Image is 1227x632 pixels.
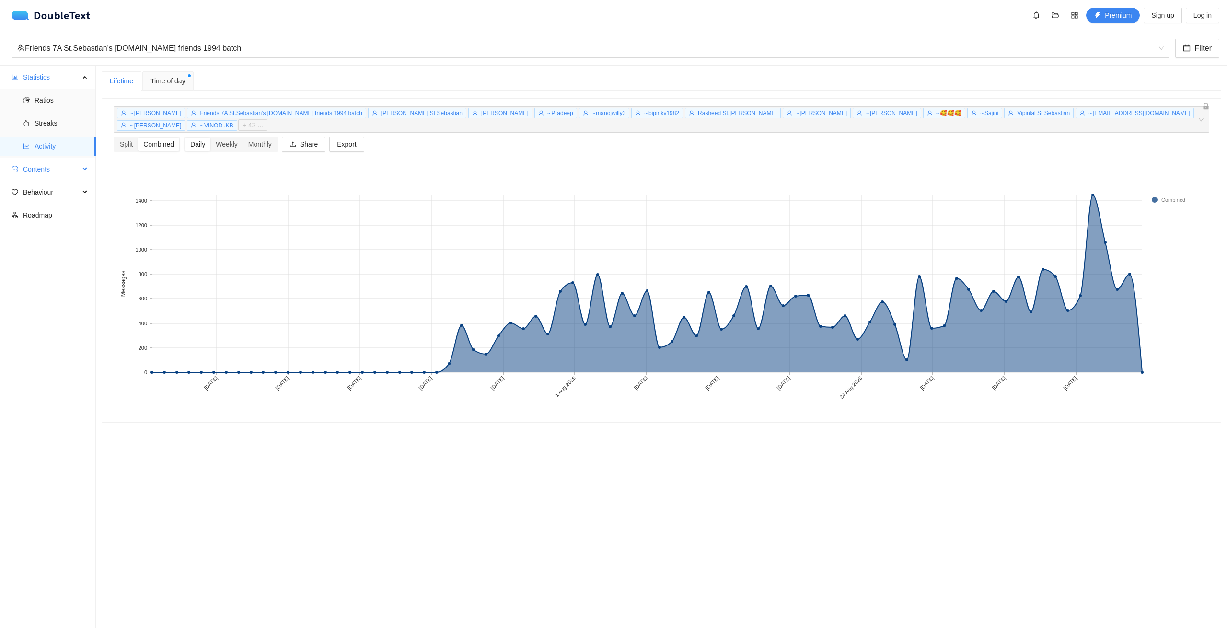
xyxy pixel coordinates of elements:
text: 1000 [136,247,147,253]
button: uploadShare [282,137,325,152]
text: 400 [139,321,147,326]
span: ~ [PERSON_NAME] [866,110,917,116]
button: Log in [1186,8,1219,23]
span: folder-open [1048,11,1063,19]
button: thunderboltPremium [1086,8,1140,23]
div: Friends 7A St.Sebastian's [DOMAIN_NAME] friends 1994 batch [17,39,1155,57]
span: Friends 7A St.Sebastian's S.B.school friends 1994 batch [17,39,1164,57]
span: Premium [1105,10,1132,21]
div: Monthly [243,138,277,151]
span: ~ [EMAIL_ADDRESS][DOMAIN_NAME] [1088,110,1190,116]
span: Roadmap [23,206,88,225]
text: [DATE] [1062,375,1078,391]
text: [DATE] [776,375,791,391]
div: Combined [138,138,179,151]
text: [DATE] [274,375,290,391]
div: DoubleText [12,11,91,20]
a: logoDoubleText [12,11,91,20]
button: calendarFilter [1175,39,1219,58]
text: 24 Aug 2025 [838,375,863,400]
span: user [1079,110,1085,116]
button: Sign up [1144,8,1181,23]
span: ~ manojwilly3 [592,110,626,116]
span: user [191,122,197,128]
div: Lifetime [110,76,133,86]
span: message [12,166,18,172]
text: 1400 [136,198,147,204]
span: team [17,44,25,52]
span: Friends 7A St.Sebastian's [DOMAIN_NAME] friends 1994 batch [200,110,362,116]
span: user [121,110,127,116]
span: user [583,110,589,116]
span: thunderbolt [1094,12,1101,20]
span: user [538,110,544,116]
text: [DATE] [633,375,648,391]
text: 200 [139,345,147,351]
text: [DATE] [203,375,219,391]
text: 0 [144,369,147,375]
span: lock [1203,103,1209,110]
span: user [927,110,933,116]
span: user [472,110,478,116]
button: bell [1029,8,1044,23]
span: ~ VINOD .KB [200,122,233,129]
span: upload [289,141,296,149]
span: bell [1029,11,1043,19]
span: Behaviour [23,183,80,202]
span: user [689,110,695,116]
div: Split [115,138,138,151]
span: ~ Pradeep [547,110,573,116]
text: 800 [139,271,147,277]
span: user [372,110,378,116]
img: logo [12,11,34,20]
span: user [121,122,127,128]
span: Statistics [23,68,80,87]
span: Ratios [35,91,88,110]
text: 600 [139,296,147,301]
text: [DATE] [417,375,433,391]
span: user [635,110,641,116]
span: Filter [1194,42,1212,54]
span: [PERSON_NAME] St Sebastian [381,110,463,116]
span: pie-chart [23,97,30,103]
span: Streaks [35,114,88,133]
span: fire [23,120,30,126]
span: ~ Sajini [980,110,998,116]
div: Weekly [210,138,243,151]
button: folder-open [1048,8,1063,23]
span: Rasheed St.[PERSON_NAME] [698,110,777,116]
span: user [971,110,977,116]
span: calendar [1183,44,1191,53]
text: [DATE] [489,375,505,391]
div: Daily [185,138,210,151]
span: + 42 ... [243,120,263,130]
text: [DATE] [919,375,935,391]
span: Vipinlal St Sebastian [1017,110,1070,116]
span: [PERSON_NAME] [481,110,529,116]
text: Messages [120,271,127,297]
span: user [1008,110,1014,116]
span: user [787,110,792,116]
span: Contents [23,160,80,179]
span: Log in [1193,10,1212,21]
button: appstore [1067,8,1082,23]
span: ~ 🥰🥰🥰 [936,110,962,116]
span: apartment [12,212,18,218]
span: line-chart [23,143,30,149]
button: Export [329,137,364,152]
span: bar-chart [12,74,18,80]
span: + 42 ... [238,119,267,131]
text: 1 Aug 2025 [554,375,577,398]
span: ~ bipinkv1982 [644,110,679,116]
span: user [857,110,862,116]
span: Time of day [150,76,185,86]
text: [DATE] [346,375,362,391]
span: Export [337,139,356,149]
span: ~ [PERSON_NAME] [130,110,181,116]
span: ~ [PERSON_NAME] [130,122,181,129]
span: user [191,110,197,116]
text: [DATE] [704,375,720,391]
span: Share [300,139,318,149]
text: 1200 [136,222,147,228]
text: [DATE] [991,375,1007,391]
